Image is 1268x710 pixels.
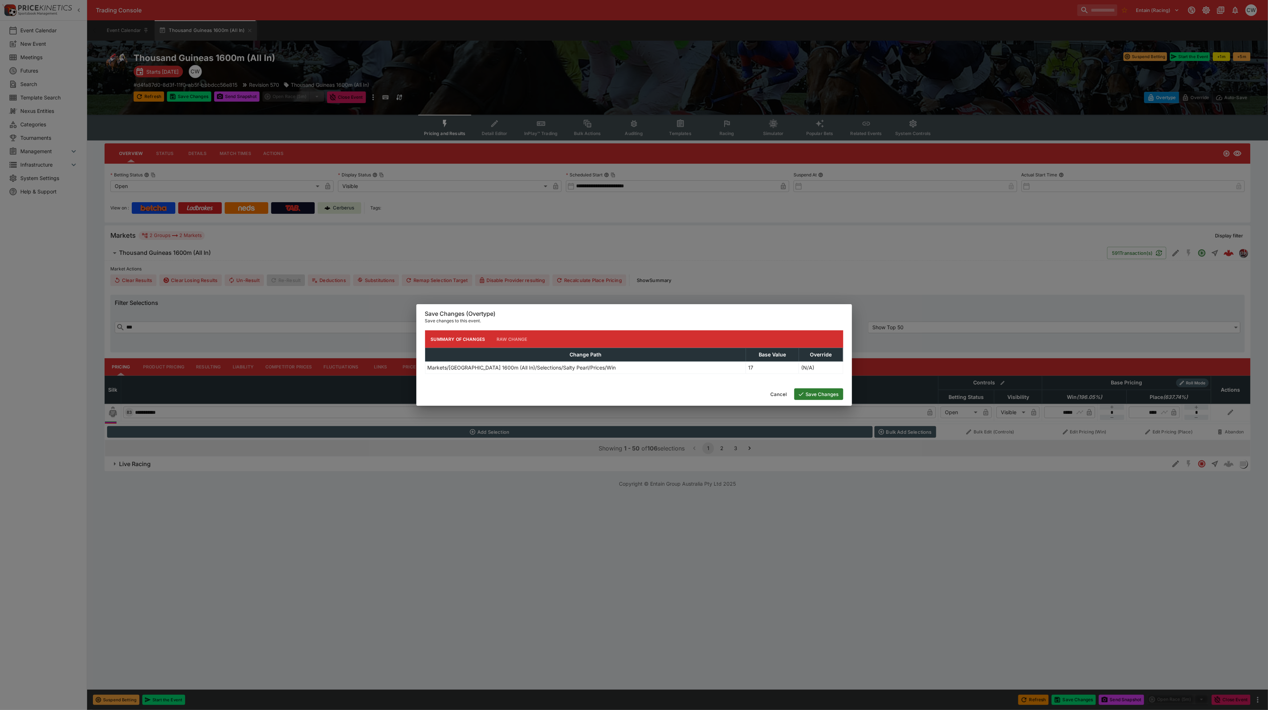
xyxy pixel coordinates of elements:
th: Change Path [425,348,746,362]
h6: Save Changes (Overtype) [425,310,843,318]
button: Save Changes [794,388,843,400]
td: 17 [746,362,799,374]
td: (N/A) [799,362,843,374]
p: Markets/[GEOGRAPHIC_DATA] 1600m (All In)/Selections/Salty Pearl/Prices/Win [428,364,616,371]
button: Raw Change [491,330,533,348]
button: Summary of Changes [425,330,491,348]
button: Cancel [766,388,791,400]
p: Save changes to this event. [425,317,843,325]
th: Base Value [746,348,799,362]
th: Override [799,348,843,362]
